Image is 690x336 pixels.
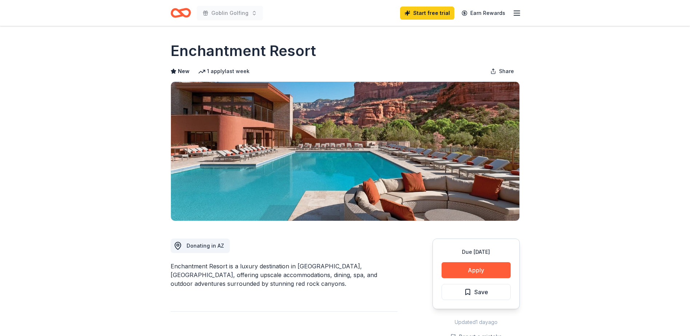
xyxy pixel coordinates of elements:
span: Share [499,67,514,76]
div: Enchantment Resort is a luxury destination in [GEOGRAPHIC_DATA], [GEOGRAPHIC_DATA], offering upsc... [171,262,398,288]
button: Goblin Golfing [197,6,263,20]
button: Apply [442,262,511,278]
span: New [178,67,190,76]
span: Goblin Golfing [211,9,248,17]
div: Due [DATE] [442,248,511,256]
a: Start free trial [400,7,454,20]
h1: Enchantment Resort [171,41,316,61]
div: 1 apply last week [198,67,250,76]
img: Image for Enchantment Resort [171,82,519,221]
a: Earn Rewards [457,7,510,20]
button: Save [442,284,511,300]
span: Save [474,287,488,297]
div: Updated 1 day ago [432,318,520,327]
button: Share [484,64,520,79]
a: Home [171,4,191,21]
span: Donating in AZ [187,243,224,249]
